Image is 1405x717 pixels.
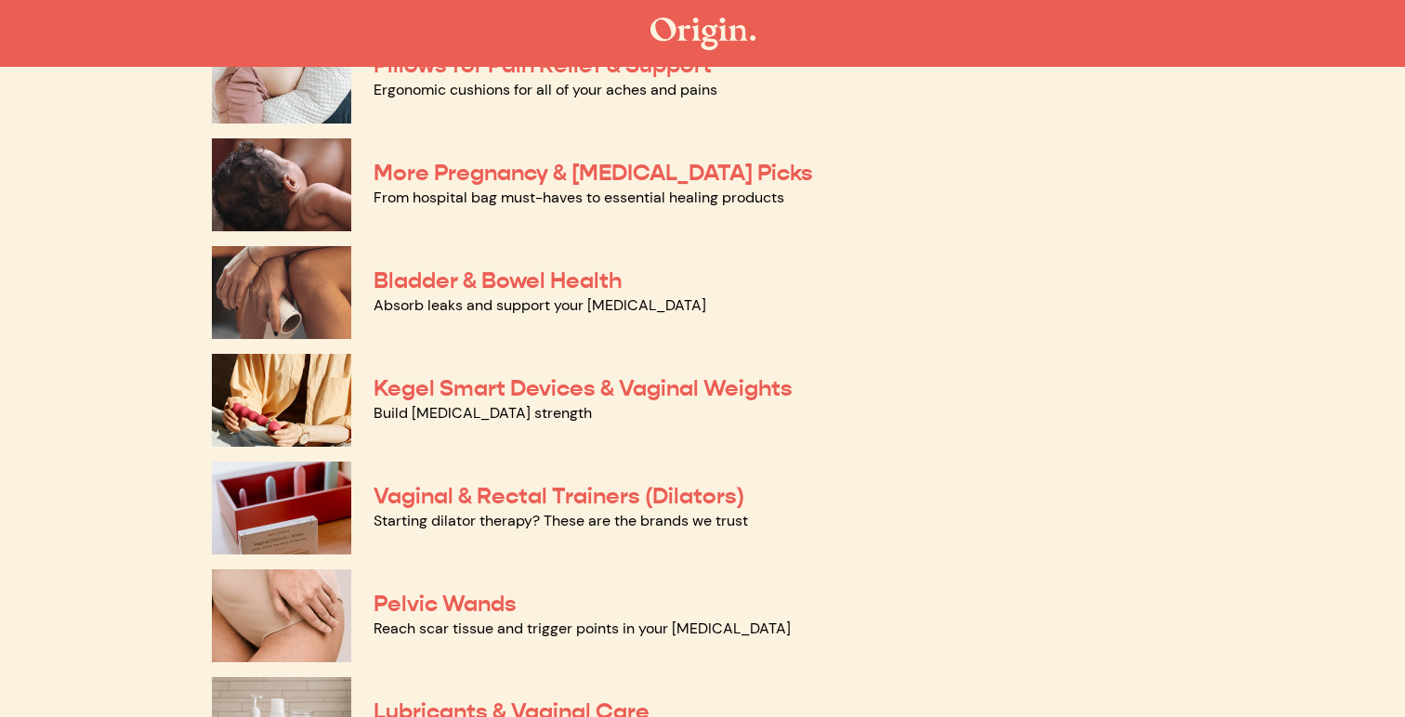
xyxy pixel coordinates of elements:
a: Ergonomic cushions for all of your aches and pains [374,80,717,99]
img: Pillows for Pain Relief & Support [212,31,351,124]
img: Vaginal & Rectal Trainers (Dilators) [212,462,351,554]
a: Bladder & Bowel Health [374,267,622,294]
a: Reach scar tissue and trigger points in your [MEDICAL_DATA] [374,619,791,638]
img: Pelvic Wands [212,569,351,662]
a: Starting dilator therapy? These are the brands we trust [374,511,748,530]
a: Build [MEDICAL_DATA] strength [374,403,592,423]
img: Kegel Smart Devices & Vaginal Weights [212,354,351,447]
a: More Pregnancy & [MEDICAL_DATA] Picks [374,159,813,187]
a: Absorb leaks and support your [MEDICAL_DATA] [374,295,706,315]
a: Kegel Smart Devices & Vaginal Weights [374,374,793,402]
a: From hospital bag must-haves to essential healing products [374,188,784,207]
img: More Pregnancy & Postpartum Picks [212,138,351,231]
img: Bladder & Bowel Health [212,246,351,339]
a: Vaginal & Rectal Trainers (Dilators) [374,482,744,510]
a: Pelvic Wands [374,590,517,618]
img: The Origin Shop [650,18,755,50]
